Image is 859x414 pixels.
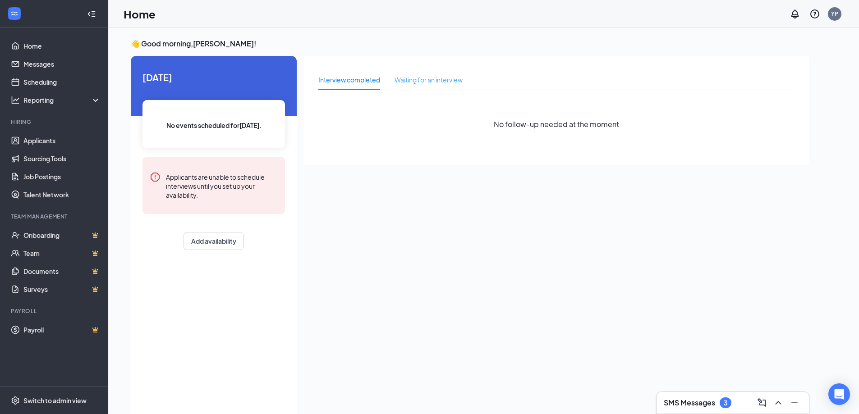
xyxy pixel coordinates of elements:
span: No events scheduled for [DATE] . [166,120,262,130]
div: Hiring [11,118,99,126]
div: Interview completed [318,75,380,85]
div: Payroll [11,307,99,315]
svg: Minimize [789,397,800,408]
div: Applicants are unable to schedule interviews until you set up your availability. [166,172,278,200]
a: TeamCrown [23,244,101,262]
svg: Settings [11,396,20,405]
a: Messages [23,55,101,73]
h3: SMS Messages [664,398,715,408]
a: Talent Network [23,186,101,204]
a: Applicants [23,132,101,150]
div: YP [831,10,838,18]
a: SurveysCrown [23,280,101,298]
div: Open Intercom Messenger [828,383,850,405]
svg: ChevronUp [773,397,784,408]
a: Job Postings [23,168,101,186]
h3: 👋 Good morning, [PERSON_NAME] ! [131,39,809,49]
a: DocumentsCrown [23,262,101,280]
svg: WorkstreamLogo [10,9,19,18]
svg: ComposeMessage [757,397,767,408]
svg: Analysis [11,96,20,105]
a: PayrollCrown [23,321,101,339]
a: Home [23,37,101,55]
svg: Notifications [790,9,800,19]
div: Reporting [23,96,101,105]
svg: Collapse [87,9,96,18]
svg: Error [150,172,161,182]
button: Add availability [184,232,244,250]
div: Waiting for an interview [395,75,463,85]
h1: Home [124,6,156,22]
a: Sourcing Tools [23,150,101,168]
span: No follow-up needed at the moment [494,118,619,130]
svg: QuestionInfo [809,9,820,19]
div: 3 [724,399,727,407]
button: ChevronUp [771,396,786,410]
span: [DATE] [142,70,285,84]
a: Scheduling [23,73,101,91]
div: Switch to admin view [23,396,87,405]
button: ComposeMessage [755,396,769,410]
a: OnboardingCrown [23,226,101,244]
div: Team Management [11,213,99,220]
button: Minimize [787,396,802,410]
